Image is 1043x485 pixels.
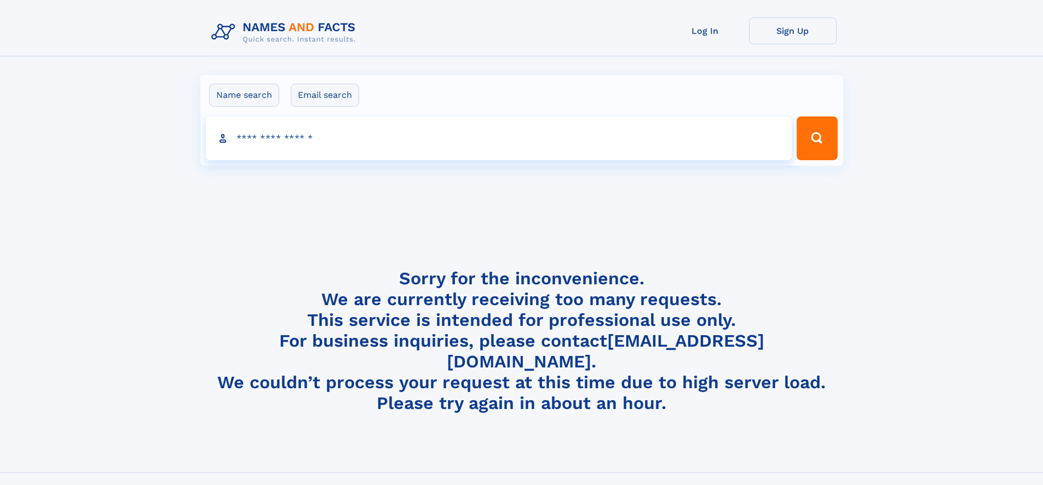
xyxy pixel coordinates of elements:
[291,84,359,107] label: Email search
[206,116,792,160] input: search input
[447,330,764,372] a: [EMAIL_ADDRESS][DOMAIN_NAME]
[797,116,837,160] button: Search Button
[661,17,749,44] a: Log In
[749,17,837,44] a: Sign Up
[207,268,837,414] h4: Sorry for the inconvenience. We are currently receiving too many requests. This service is intend...
[209,84,279,107] label: Name search
[207,17,365,47] img: Logo Names and Facts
